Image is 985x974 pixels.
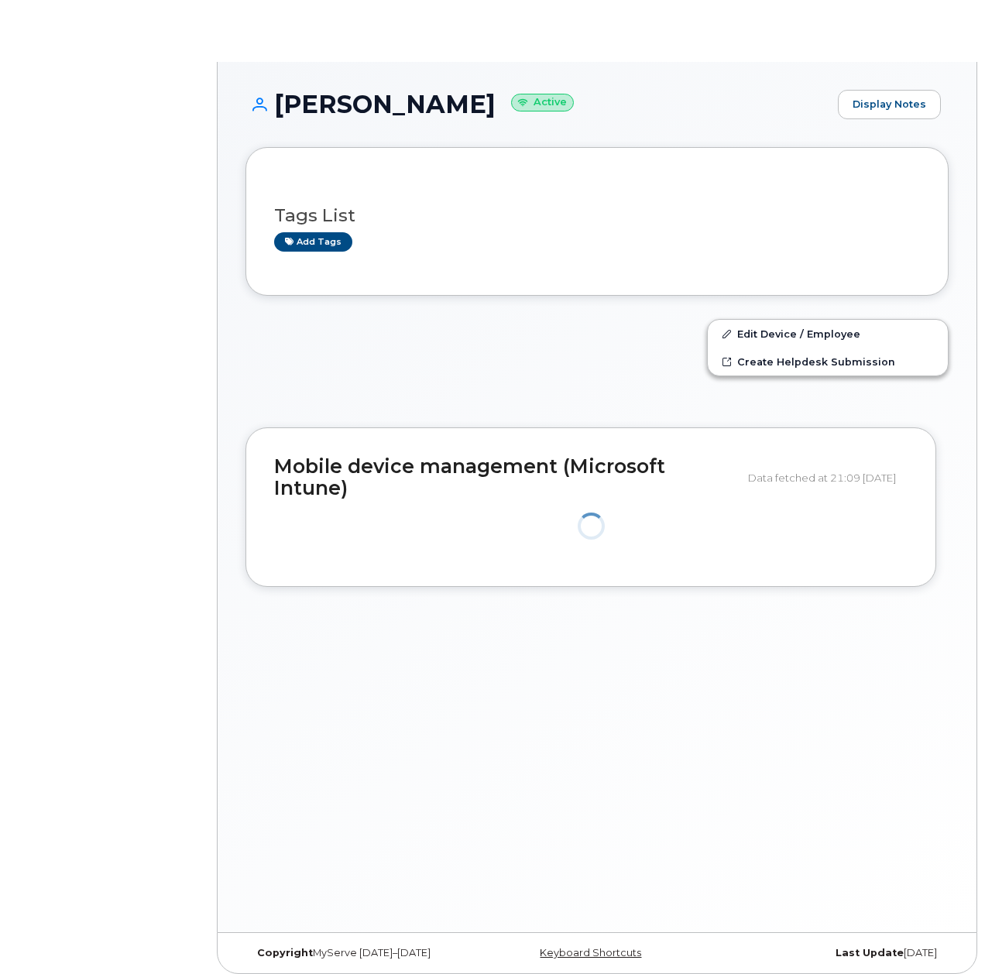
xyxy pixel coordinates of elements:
a: Edit Device / Employee [708,320,948,348]
h1: [PERSON_NAME] [245,91,830,118]
strong: Copyright [257,947,313,959]
div: Data fetched at 21:09 [DATE] [748,463,908,492]
a: Create Helpdesk Submission [708,348,948,376]
div: [DATE] [714,947,949,959]
strong: Last Update [836,947,904,959]
small: Active [511,94,574,111]
a: Keyboard Shortcuts [540,947,641,959]
a: Display Notes [838,90,941,119]
h2: Mobile device management (Microsoft Intune) [274,456,736,499]
div: MyServe [DATE]–[DATE] [245,947,480,959]
a: Add tags [274,232,352,252]
h3: Tags List [274,206,920,225]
